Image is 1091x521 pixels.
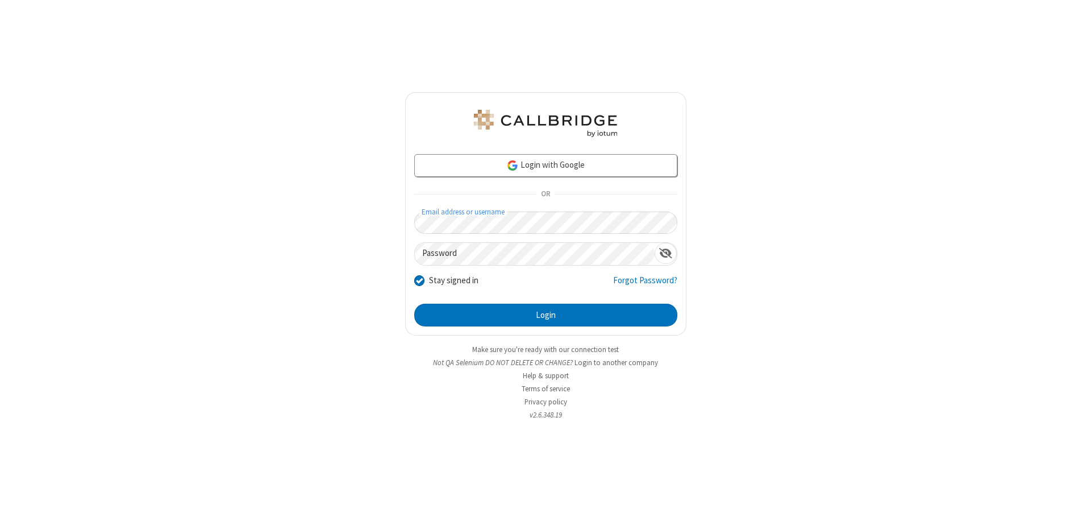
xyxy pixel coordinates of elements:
img: QA Selenium DO NOT DELETE OR CHANGE [472,110,619,137]
label: Stay signed in [429,274,478,287]
button: Login [414,304,677,326]
a: Login with Google [414,154,677,177]
li: Not QA Selenium DO NOT DELETE OR CHANGE? [405,357,686,368]
div: Show password [655,243,677,264]
input: Password [415,243,655,265]
button: Login to another company [574,357,658,368]
span: OR [536,187,555,202]
input: Email address or username [414,212,677,234]
a: Help & support [523,371,569,381]
a: Privacy policy [524,397,567,407]
img: google-icon.png [506,159,519,172]
a: Terms of service [522,384,570,394]
a: Forgot Password? [613,274,677,296]
a: Make sure you're ready with our connection test [472,345,619,354]
li: v2.6.348.19 [405,410,686,420]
